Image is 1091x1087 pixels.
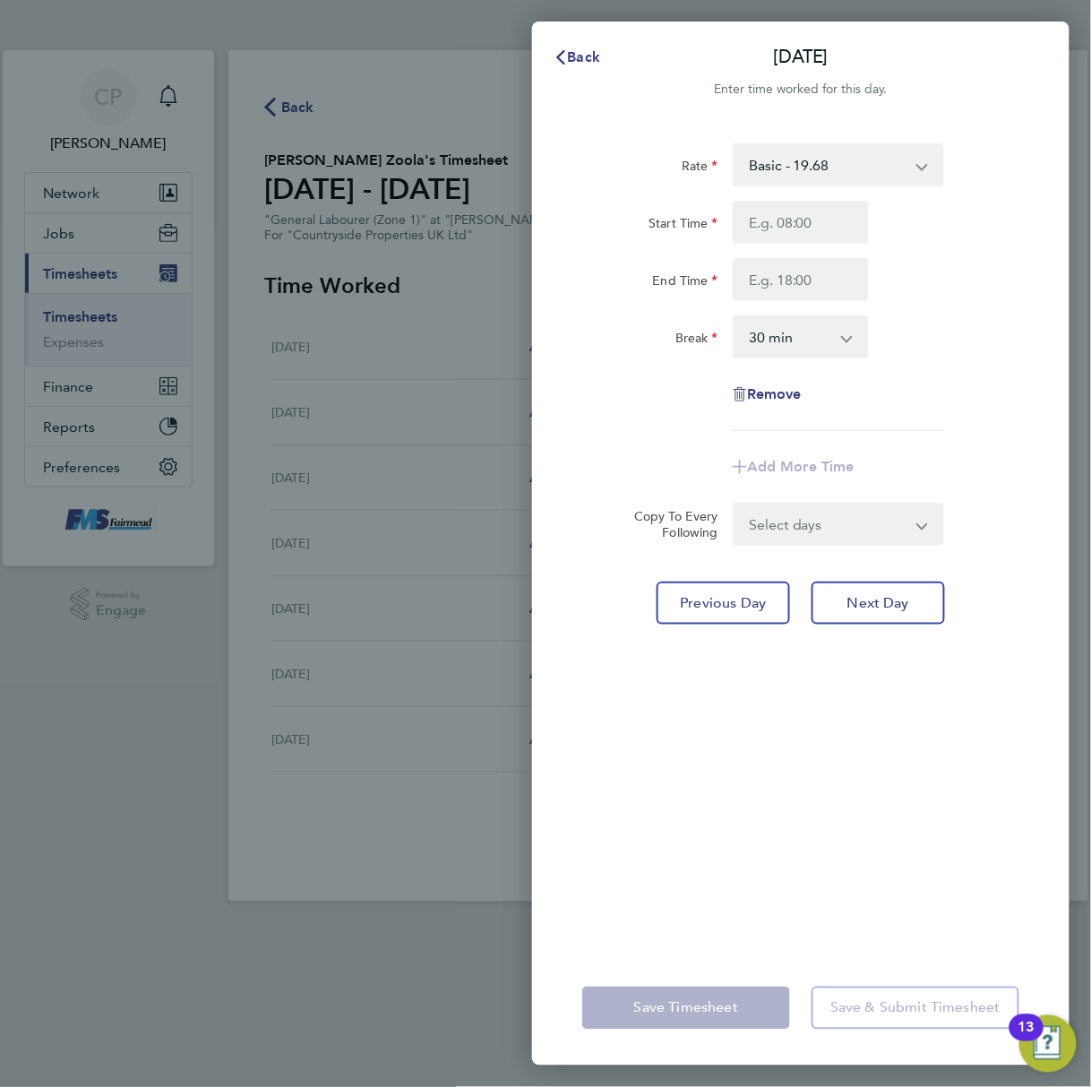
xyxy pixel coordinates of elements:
label: End Time [653,272,718,294]
label: Start Time [649,215,718,237]
input: E.g. 18:00 [733,258,869,301]
button: Open Resource Center, 13 new notifications [1019,1015,1077,1073]
p: [DATE] [773,45,829,70]
label: Break [675,330,718,351]
label: Rate [682,158,718,179]
div: Enter time worked for this day. [532,79,1070,100]
button: Previous Day [657,582,790,625]
span: Next Day [847,594,909,612]
span: Remove [747,385,802,402]
input: E.g. 08:00 [733,201,869,244]
button: Back [536,39,619,75]
label: Copy To Every Following [620,508,718,540]
span: Back [568,48,601,65]
span: Previous Day [681,594,767,612]
div: 13 [1018,1028,1035,1051]
button: Next Day [812,582,945,625]
button: Remove [733,387,802,401]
